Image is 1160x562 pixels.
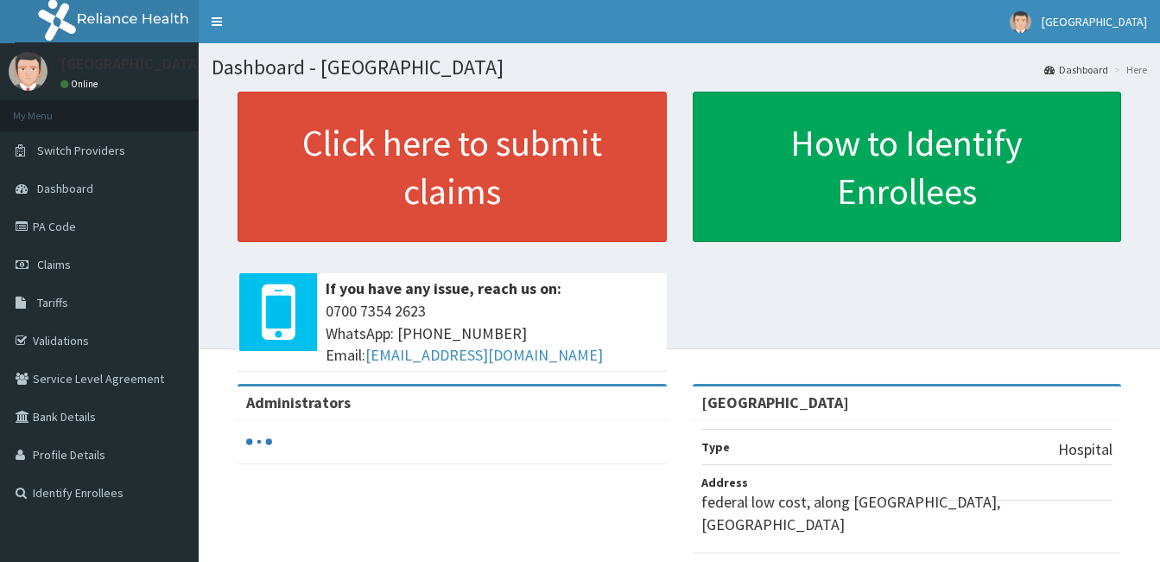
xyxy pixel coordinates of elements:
[365,345,603,365] a: [EMAIL_ADDRESS][DOMAIN_NAME]
[1044,62,1108,77] a: Dashboard
[701,475,748,490] b: Address
[326,278,561,298] b: If you have any issue, reach us on:
[37,181,93,196] span: Dashboard
[701,393,849,412] strong: [GEOGRAPHIC_DATA]
[693,92,1122,242] a: How to Identify Enrollees
[1042,14,1147,29] span: [GEOGRAPHIC_DATA]
[37,257,71,272] span: Claims
[701,491,1113,535] p: federal low cost, along [GEOGRAPHIC_DATA], [GEOGRAPHIC_DATA]
[1110,62,1147,77] li: Here
[1010,11,1031,33] img: User Image
[9,52,48,91] img: User Image
[701,439,730,455] b: Type
[212,56,1147,79] h1: Dashboard - [GEOGRAPHIC_DATA]
[246,393,351,412] b: Administrators
[326,300,658,367] span: 0700 7354 2623 WhatsApp: [PHONE_NUMBER] Email:
[1058,438,1112,461] p: Hospital
[246,429,272,455] svg: audio-loading
[238,92,667,242] a: Click here to submit claims
[60,78,102,90] a: Online
[37,295,68,310] span: Tariffs
[37,143,125,158] span: Switch Providers
[60,56,203,72] p: [GEOGRAPHIC_DATA]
